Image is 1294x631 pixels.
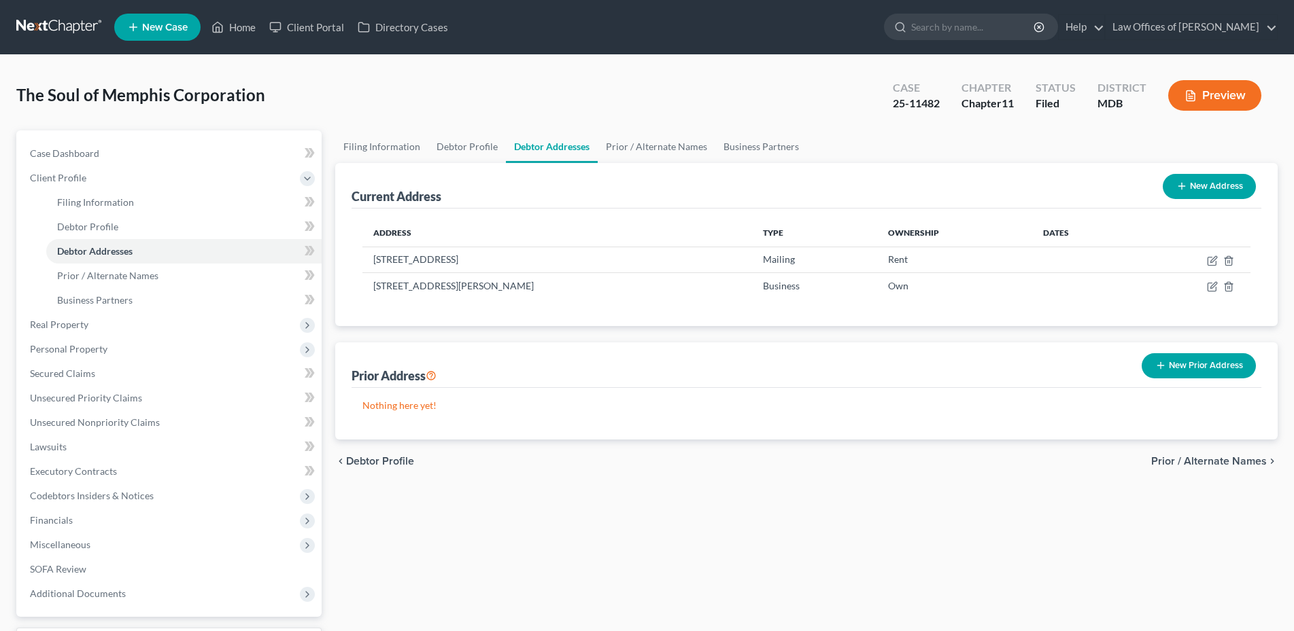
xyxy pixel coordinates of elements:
input: Search by name... [911,14,1036,39]
a: Debtor Profile [46,215,322,239]
button: Preview [1168,80,1261,111]
span: Real Property [30,319,88,330]
a: Client Portal [262,15,351,39]
td: [STREET_ADDRESS][PERSON_NAME] [362,273,752,299]
span: Client Profile [30,172,86,183]
a: Debtor Addresses [506,130,598,163]
span: 11 [1002,96,1014,109]
a: Debtor Profile [428,130,506,163]
a: Unsecured Priority Claims [19,386,322,410]
span: Secured Claims [30,367,95,379]
span: Codebtors Insiders & Notices [30,490,154,501]
span: Additional Documents [30,588,126,599]
div: Current Address [352,188,441,204]
td: Own [877,273,1033,299]
td: [STREET_ADDRESS] [362,247,752,272]
a: Case Dashboard [19,141,322,166]
span: Financials [30,514,73,526]
a: Lawsuits [19,435,322,459]
span: SOFA Review [30,563,86,575]
span: Lawsuits [30,441,67,452]
div: Status [1036,80,1076,96]
a: Business Partners [46,288,322,312]
button: chevron_left Debtor Profile [335,456,414,467]
a: Prior / Alternate Names [598,130,715,163]
span: Debtor Profile [346,456,414,467]
span: Case Dashboard [30,147,99,159]
a: Unsecured Nonpriority Claims [19,410,322,435]
a: Filing Information [46,190,322,215]
span: Business Partners [57,294,133,306]
span: Debtor Profile [57,221,118,232]
span: The Soul of Memphis Corporation [16,85,265,105]
div: Chapter [961,80,1014,96]
a: Debtor Addresses [46,239,322,264]
th: Ownership [877,219,1033,247]
div: Prior Address [352,367,437,384]
td: Mailing [752,247,877,272]
a: Prior / Alternate Names [46,264,322,288]
span: Prior / Alternate Names [57,270,158,281]
a: Filing Information [335,130,428,163]
span: Filing Information [57,196,134,208]
div: Case [893,80,940,96]
a: Secured Claims [19,361,322,386]
a: Business Partners [715,130,807,163]
th: Address [362,219,752,247]
td: Business [752,273,877,299]
div: MDB [1097,96,1146,111]
div: District [1097,80,1146,96]
a: Directory Cases [351,15,455,39]
th: Type [752,219,877,247]
span: New Case [142,22,188,33]
i: chevron_right [1267,456,1278,467]
td: Rent [877,247,1033,272]
span: Unsecured Nonpriority Claims [30,416,160,428]
span: Personal Property [30,343,107,355]
span: Debtor Addresses [57,245,133,257]
span: Executory Contracts [30,465,117,477]
a: SOFA Review [19,557,322,581]
a: Help [1059,15,1104,39]
button: New Prior Address [1142,353,1256,378]
div: 25-11482 [893,96,940,111]
div: Filed [1036,96,1076,111]
i: chevron_left [335,456,346,467]
button: New Address [1163,174,1256,199]
span: Miscellaneous [30,539,90,550]
span: Unsecured Priority Claims [30,392,142,403]
button: Prior / Alternate Names chevron_right [1151,456,1278,467]
div: Chapter [961,96,1014,111]
a: Executory Contracts [19,459,322,484]
a: Law Offices of [PERSON_NAME] [1106,15,1277,39]
span: Prior / Alternate Names [1151,456,1267,467]
a: Home [205,15,262,39]
th: Dates [1032,219,1134,247]
p: Nothing here yet! [362,399,1250,412]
